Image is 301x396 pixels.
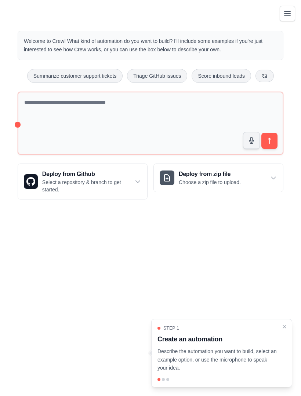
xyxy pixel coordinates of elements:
[280,6,295,21] button: Toggle navigation
[42,179,134,193] p: Select a repository & branch to get started.
[163,325,179,331] span: Step 1
[24,37,277,54] p: Welcome to Crew! What kind of automation do you want to build? I'll include some examples if you'...
[157,334,277,344] h3: Create an automation
[127,69,187,83] button: Triage GitHub issues
[192,69,251,83] button: Score inbound leads
[282,324,287,330] button: Close walkthrough
[27,69,123,83] button: Summarize customer support tickets
[179,179,241,186] p: Choose a zip file to upload.
[42,170,134,179] h3: Deploy from Github
[179,170,241,179] h3: Deploy from zip file
[157,347,277,372] p: Describe the automation you want to build, select an example option, or use the microphone to spe...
